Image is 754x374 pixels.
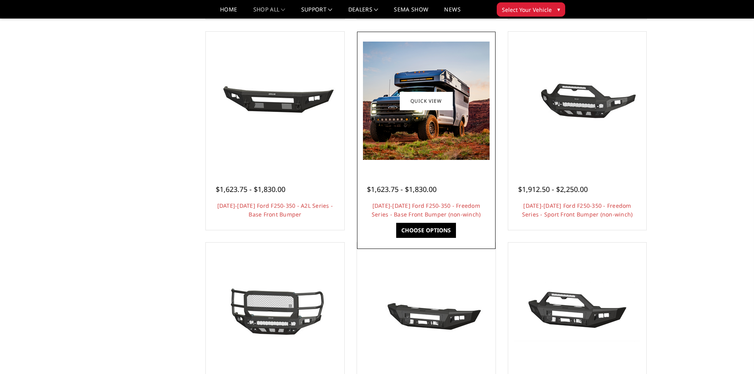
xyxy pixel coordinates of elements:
[502,6,552,14] span: Select Your Vehicle
[514,71,640,131] img: 2023-2025 Ford F250-350 - Freedom Series - Sport Front Bumper (non-winch)
[394,7,428,18] a: SEMA Show
[363,42,490,160] img: 2023-2025 Ford F250-350 - Freedom Series - Base Front Bumper (non-winch)
[518,184,588,194] span: $1,912.50 - $2,250.00
[253,7,285,18] a: shop all
[301,7,332,18] a: Support
[367,184,437,194] span: $1,623.75 - $1,830.00
[444,7,460,18] a: News
[497,2,565,17] button: Select Your Vehicle
[212,72,338,130] img: 2023-2025 Ford F250-350 - A2L Series - Base Front Bumper
[217,202,333,218] a: [DATE]-[DATE] Ford F250-350 - A2L Series - Base Front Bumper
[522,202,633,218] a: [DATE]-[DATE] Ford F250-350 - Freedom Series - Sport Front Bumper (non-winch)
[220,7,237,18] a: Home
[348,7,378,18] a: Dealers
[396,223,456,238] a: Choose Options
[510,34,645,168] a: 2023-2025 Ford F250-350 - Freedom Series - Sport Front Bumper (non-winch) Multiple lighting options
[216,184,285,194] span: $1,623.75 - $1,830.00
[208,34,342,168] a: 2023-2025 Ford F250-350 - A2L Series - Base Front Bumper
[557,5,560,13] span: ▾
[400,91,453,110] a: Quick view
[372,202,481,218] a: [DATE]-[DATE] Ford F250-350 - Freedom Series - Base Front Bumper (non-winch)
[359,34,494,168] a: 2023-2025 Ford F250-350 - Freedom Series - Base Front Bumper (non-winch) 2023-2025 Ford F250-350 ...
